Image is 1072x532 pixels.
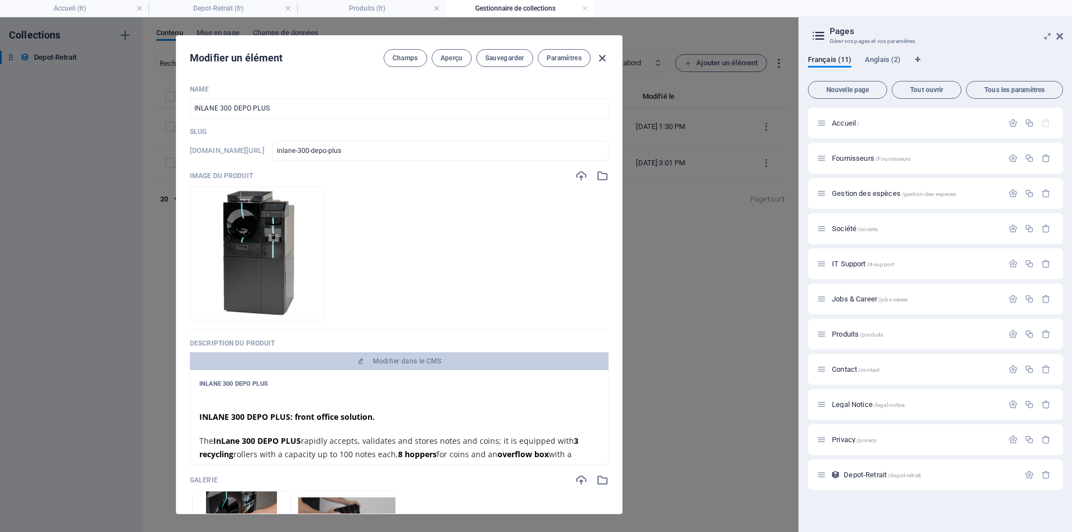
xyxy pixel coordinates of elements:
[1008,118,1018,128] div: Paramètres
[373,357,441,366] span: Modifier dans le CMS
[1041,470,1051,480] div: Supprimer
[892,81,961,99] button: Tout ouvrir
[1008,154,1018,163] div: Paramètres
[840,471,1019,478] div: Depot-Retrait/depot-retrait
[393,54,418,63] span: Champs
[199,379,599,389] h4: INLANE 300 DEPO PLUS
[832,400,904,409] span: Legal Notice
[1008,400,1018,409] div: Paramètres
[190,85,609,94] p: Name
[813,87,882,93] span: Nouvelle page
[384,49,427,67] button: Champs
[829,119,1003,127] div: Accueil/
[858,367,879,373] span: /contact
[1008,189,1018,198] div: Paramètres
[446,2,594,15] h4: Gestionnaire de collections
[829,190,1003,197] div: Gestion des espèces/gestion-des-especes
[1041,365,1051,374] div: Supprimer
[832,119,859,127] span: Cliquez pour ouvrir la page.
[829,330,1003,338] div: Produits/produits
[867,261,894,267] span: /it-support
[874,402,905,408] span: /legal-notice
[808,53,851,69] span: Français (11)
[830,36,1041,46] h3: Gérer vos pages et vos paramètres
[829,401,1003,408] div: Legal Notice/legal-notice
[1025,154,1034,163] div: Dupliquer
[190,352,609,370] button: Modifier dans le CMS
[1008,435,1018,444] div: Paramètres
[1041,400,1051,409] div: Supprimer
[830,26,1063,36] h2: Pages
[832,260,894,268] span: Cliquez pour ouvrir la page.
[875,156,911,162] span: /Fournisseurs
[1041,259,1051,269] div: Supprimer
[190,144,265,157] h6: Le "slug" correspond à l'URL sous laquelle cet élément est accessible. C'est pourquoi il doit êtr...
[1008,365,1018,374] div: Paramètres
[829,436,1003,443] div: Privacy/privacy
[888,472,921,478] span: /depot-retrait
[832,224,878,233] span: Cliquez pour ouvrir la page.
[213,187,303,320] img: inlane1-H7nvYQc-oEhu6cJUYTNZGQ.JPG
[858,226,878,232] span: /societe
[485,54,524,63] span: Sauvegarder
[190,186,325,320] li: inlane1-H7nvYQc-oEhu6cJUYTNZGQ.JPG
[1025,259,1034,269] div: Dupliquer
[190,51,283,65] h2: Modifier un élément
[1025,329,1034,339] div: Dupliquer
[252,463,265,473] strong: 350
[1025,365,1034,374] div: Dupliquer
[476,49,533,67] button: Sauvegarder
[1025,400,1034,409] div: Dupliquer
[1025,435,1034,444] div: Dupliquer
[856,437,877,443] span: /privacy
[829,260,1003,267] div: IT Support/it-support
[829,155,1003,162] div: Fournisseurs/Fournisseurs
[1025,118,1034,128] div: Dupliquer
[832,189,956,198] span: Cliquez pour ouvrir la page.
[497,449,549,459] strong: overflow box
[398,449,437,459] strong: 8 hoppers
[213,435,301,446] strong: InLane 300 DEPO PLUS
[878,296,908,303] span: /jobs-career
[199,434,599,530] p: The rapidly accepts, validates and stores notes and coins; it is equipped with rollers with a cap...
[1041,435,1051,444] div: Supprimer
[971,87,1058,93] span: Tous les paramètres
[432,49,472,67] button: Aperçu
[832,330,883,338] span: Cliquez pour ouvrir la page.
[190,476,218,485] p: Galerie
[1041,118,1051,128] div: La page de départ ne peut pas être supprimée.
[190,339,609,348] p: Description du produit
[1041,294,1051,304] div: Supprimer
[149,2,297,15] h4: Depot-Retrait (fr)
[808,81,887,99] button: Nouvelle page
[831,470,840,480] div: Cette mise en page est utilisée en tant que modèle pour toutes les entrées (par exemple : un arti...
[865,53,901,69] span: Anglais (2)
[832,365,879,373] span: Contact
[860,332,883,338] span: /produits
[897,87,956,93] span: Tout ouvrir
[538,49,591,67] button: Paramètres
[832,154,911,162] span: Cliquez pour ouvrir la page.
[966,81,1063,99] button: Tous les paramètres
[1041,154,1051,163] div: Supprimer
[1025,470,1034,480] div: Paramètres
[808,55,1063,76] div: Onglets langues
[190,171,253,180] p: Image du produit
[1008,294,1018,304] div: Paramètres
[1008,224,1018,233] div: Paramètres
[596,170,609,182] i: Sélectionnez depuis le gestionnaire de fichiers ou depuis le stock de photos.
[857,121,859,127] span: /
[829,295,1003,303] div: Jobs & Career/jobs-career
[441,54,463,63] span: Aperçu
[199,411,375,422] strong: INLANE 300 DEPO PLUS: front office solution.
[547,54,582,63] span: Paramètres
[902,191,956,197] span: /gestion-des-especes
[829,225,1003,232] div: Société/societe
[1008,329,1018,339] div: Paramètres
[1025,294,1034,304] div: Dupliquer
[832,295,908,303] span: Cliquez pour ouvrir la page.
[1041,189,1051,198] div: Supprimer
[829,366,1003,373] div: Contact/contact
[1041,329,1051,339] div: Supprimer
[190,127,609,136] p: Slug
